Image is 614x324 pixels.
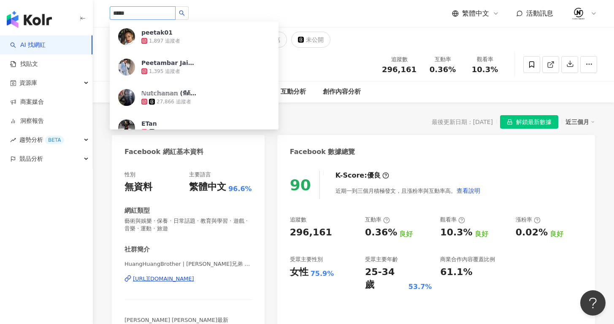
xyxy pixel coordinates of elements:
[516,216,541,224] div: 漲粉率
[124,275,252,283] a: [URL][DOMAIN_NAME]
[440,256,495,263] div: 商業合作內容覆蓋比例
[457,187,480,194] span: 查看說明
[323,87,361,97] div: 創作內容分析
[432,119,493,125] div: 最後更新日期：[DATE]
[124,171,135,178] div: 性別
[516,116,552,129] span: 解鎖最新數據
[141,89,196,97] div: ℕ𝕦𝕥𝕔𝕙𝕒𝕟𝕒𝕟 (พีต้า)🧃🐛
[507,119,513,125] span: lock
[179,10,185,16] span: search
[290,226,332,239] div: 296,161
[7,11,52,28] img: logo
[367,171,381,180] div: 優良
[462,9,489,18] span: 繁體中文
[290,176,311,194] div: 90
[19,149,43,168] span: 競品分析
[10,98,44,106] a: 商案媒合
[189,181,226,194] div: 繁體中文
[550,229,563,239] div: 良好
[365,226,397,239] div: 0.36%
[10,41,46,49] a: searchAI 找網紅
[291,32,330,48] button: 未公開
[500,115,558,129] button: 解鎖最新數據
[228,184,252,194] span: 96.6%
[141,119,157,128] div: ETan
[124,206,150,215] div: 網紅類型
[124,245,150,254] div: 社群簡介
[281,87,306,97] div: 互動分析
[290,256,323,263] div: 受眾主要性別
[580,290,606,316] iframe: Help Scout Beacon - Open
[149,68,180,75] div: 1,395 追蹤者
[157,98,191,105] div: 27,866 追蹤者
[133,275,194,283] div: [URL][DOMAIN_NAME]
[118,28,135,45] img: KOL Avatar
[124,181,152,194] div: 無資料
[157,129,188,136] div: 4,746 追蹤者
[427,55,459,64] div: 互動率
[19,73,37,92] span: 資源庫
[335,171,389,180] div: K-Score :
[306,34,324,46] div: 未公開
[124,217,252,232] span: 藝術與娛樂 · 保養 · 日常話題 · 教育與學習 · 遊戲 · 音樂 · 運動 · 旅遊
[10,60,38,68] a: 找貼文
[440,216,465,224] div: 觀看率
[516,226,548,239] div: 0.02%
[149,38,180,45] div: 1,897 追蹤者
[118,89,135,106] img: KOL Avatar
[290,266,308,279] div: 女性
[472,65,498,74] span: 10.3%
[469,55,501,64] div: 觀看率
[45,136,64,144] div: BETA
[526,9,553,17] span: 活動訊息
[475,229,488,239] div: 良好
[118,59,135,76] img: KOL Avatar
[290,147,355,157] div: Facebook 數據總覽
[290,216,306,224] div: 追蹤數
[408,282,432,292] div: 53.7%
[365,256,398,263] div: 受眾主要年齡
[124,147,203,157] div: Facebook 網紅基本資料
[10,137,16,143] span: rise
[399,229,413,239] div: 良好
[311,269,334,278] div: 75.9%
[189,171,211,178] div: 主要語言
[565,116,595,127] div: 近三個月
[365,216,390,224] div: 互動率
[440,226,472,239] div: 10.3%
[382,55,417,64] div: 追蹤數
[124,260,252,268] span: HuangHuangBrother | [PERSON_NAME]兄弟 | [PERSON_NAME]
[141,59,196,67] div: Peetambar Jaiswal
[118,119,135,136] img: KOL Avatar
[440,266,472,279] div: 61.1%
[335,182,481,199] div: 近期一到三個月積極發文，且漲粉率與互動率高。
[19,130,64,149] span: 趨勢分析
[10,117,44,125] a: 洞察報告
[382,65,417,74] span: 296,161
[430,65,456,74] span: 0.36%
[141,28,173,37] div: peetak01
[365,266,406,292] div: 25-34 歲
[571,5,587,22] img: 02.jpeg
[456,182,481,199] button: 查看說明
